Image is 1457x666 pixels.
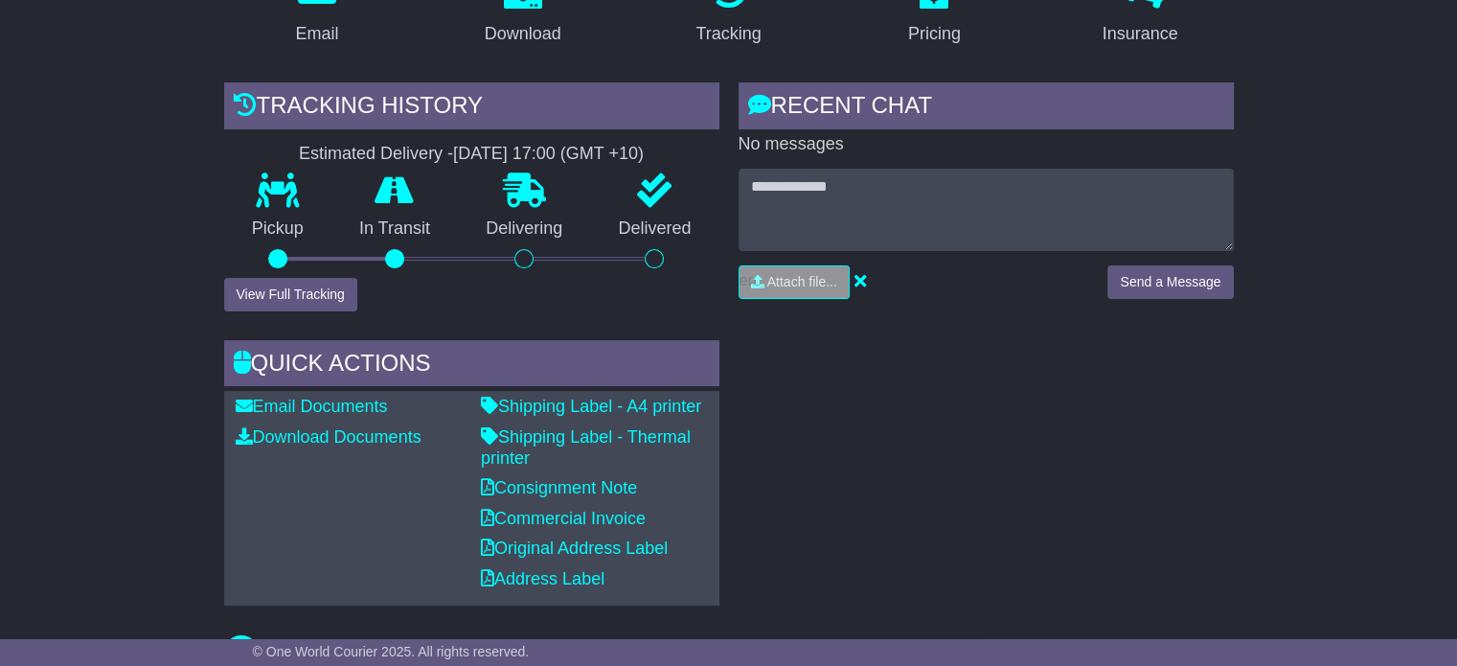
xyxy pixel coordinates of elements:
a: Download Documents [236,427,421,447]
p: No messages [739,134,1234,155]
div: [DATE] 17:00 (GMT +10) [453,144,644,165]
div: Estimated Delivery - [224,144,719,165]
div: Tracking [695,21,761,47]
div: Download [485,21,561,47]
a: Commercial Invoice [481,509,646,528]
a: Shipping Label - Thermal printer [481,427,691,468]
a: Original Address Label [481,539,668,558]
p: Delivered [590,218,718,240]
div: Tracking history [224,82,719,134]
div: RECENT CHAT [739,82,1234,134]
div: Quick Actions [224,340,719,392]
a: Consignment Note [481,478,637,497]
div: Email [295,21,338,47]
div: Pricing [908,21,961,47]
span: © One World Courier 2025. All rights reserved. [253,644,530,659]
button: Send a Message [1107,265,1233,299]
a: Address Label [481,569,604,588]
button: View Full Tracking [224,278,357,311]
p: Delivering [458,218,590,240]
a: Email Documents [236,397,388,416]
div: Insurance [1103,21,1178,47]
a: Shipping Label - A4 printer [481,397,701,416]
p: In Transit [331,218,458,240]
p: Pickup [224,218,331,240]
